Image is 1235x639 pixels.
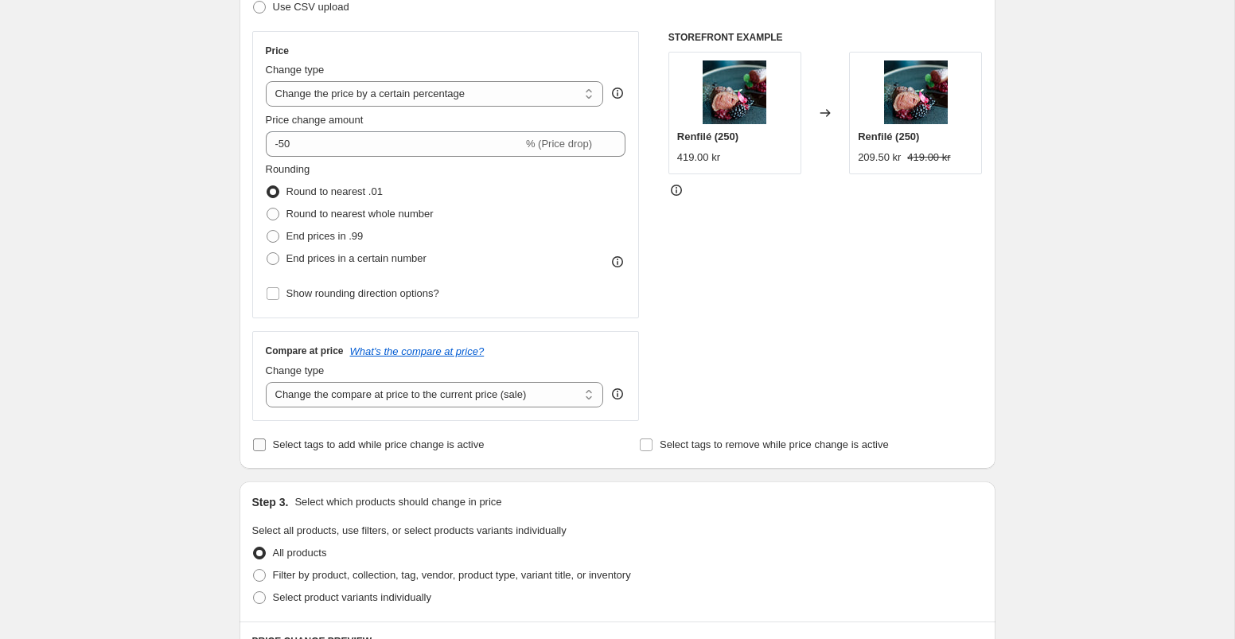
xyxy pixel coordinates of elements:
h3: Price [266,45,289,57]
span: Round to nearest whole number [286,208,434,220]
span: Price change amount [266,114,364,126]
h6: STOREFRONT EXAMPLE [668,31,983,44]
span: End prices in .99 [286,230,364,242]
input: -15 [266,131,523,157]
span: Rounding [266,163,310,175]
span: Select tags to remove while price change is active [660,438,889,450]
h3: Compare at price [266,345,344,357]
span: Filter by product, collection, tag, vendor, product type, variant title, or inventory [273,569,631,581]
span: All products [273,547,327,559]
div: help [610,85,625,101]
p: Select which products should change in price [294,494,501,510]
span: Change type [266,364,325,376]
span: Select all products, use filters, or select products variants individually [252,524,567,536]
span: Use CSV upload [273,1,349,13]
button: What's the compare at price? [350,345,485,357]
span: Renfilé (250) [858,131,919,142]
span: % (Price drop) [526,138,592,150]
span: Round to nearest .01 [286,185,383,197]
img: Njalgiesrenfile_1_80x.jpg [703,60,766,124]
span: Select product variants individually [273,591,431,603]
strike: 419.00 kr [907,150,950,166]
span: Renfilé (250) [677,131,738,142]
div: 419.00 kr [677,150,720,166]
span: Change type [266,64,325,76]
div: help [610,386,625,402]
span: End prices in a certain number [286,252,427,264]
span: Show rounding direction options? [286,287,439,299]
span: Select tags to add while price change is active [273,438,485,450]
img: Njalgiesrenfile_1_80x.jpg [884,60,948,124]
div: 209.50 kr [858,150,901,166]
h2: Step 3. [252,494,289,510]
